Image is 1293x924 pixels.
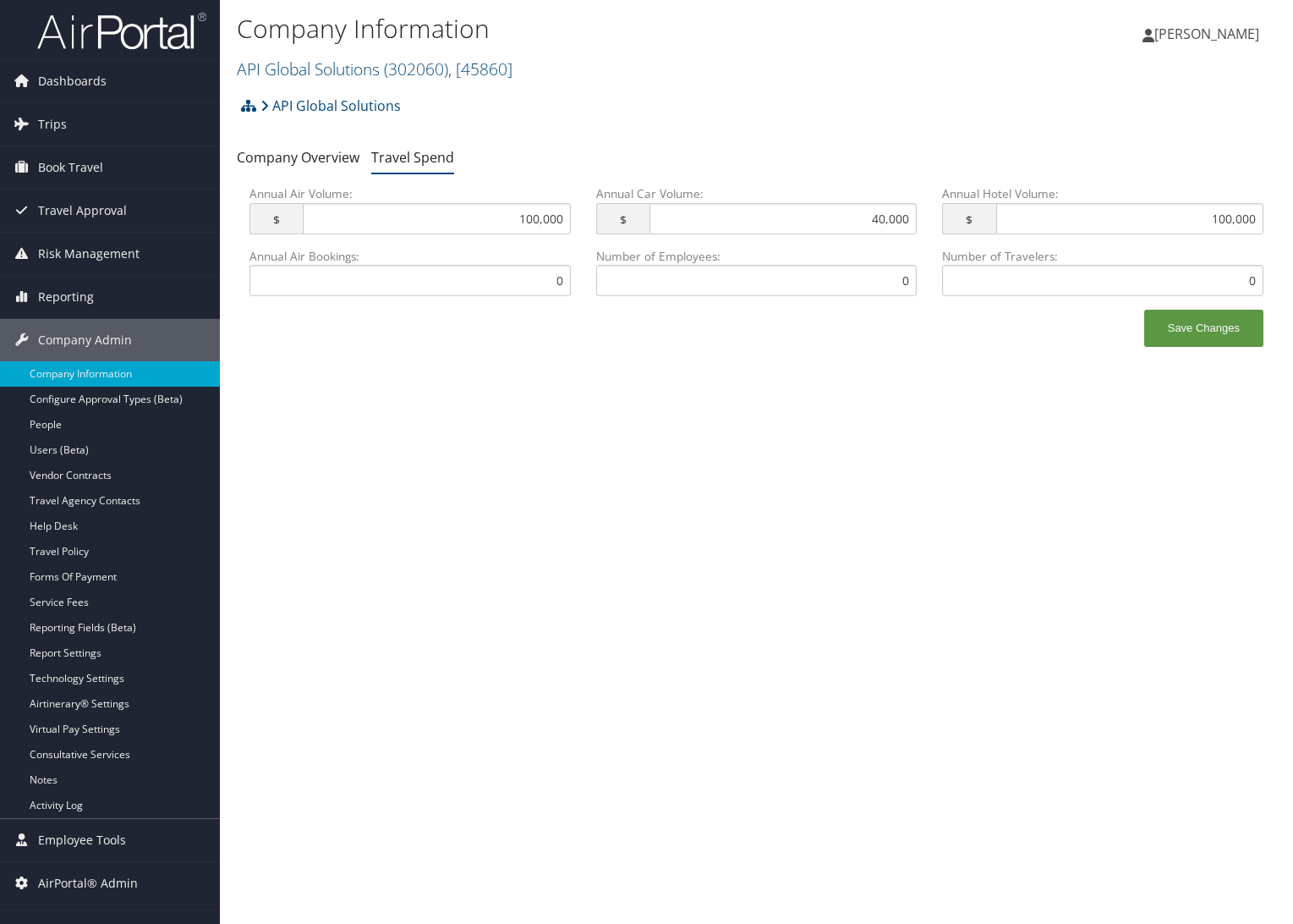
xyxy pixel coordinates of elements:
[38,276,94,318] span: Reporting
[38,60,107,102] span: Dashboards
[384,58,448,80] span: ( 302060 )
[38,819,126,861] span: Employee Tools
[448,58,512,80] span: , [ 45860 ]
[1154,25,1259,43] span: [PERSON_NAME]
[596,185,918,247] label: Annual Car Volume:
[237,148,359,167] a: Company Overview
[237,58,512,80] a: API Global Solutions
[249,248,571,296] label: Annual Air Bookings:
[1142,8,1276,59] a: [PERSON_NAME]
[38,103,67,146] span: Trips
[942,265,1263,296] input: Number of Travelers:
[996,203,1263,234] input: Annual Hotel Volume: $
[37,11,206,51] img: airportal-logo.png
[260,89,401,123] a: API Global Solutions
[38,862,138,905] span: AirPortal® Admin
[249,203,303,234] span: $
[38,233,140,275] span: Risk Management
[596,248,918,296] label: Number of Employees:
[596,265,918,296] input: Number of Employees:
[249,185,571,247] label: Annual Air Volume:
[942,203,995,234] span: $
[596,203,649,234] span: $
[371,148,454,167] a: Travel Spend
[303,203,570,234] input: Annual Air Volume: $
[249,265,571,296] input: Annual Air Bookings:
[942,248,1263,296] label: Number of Travelers:
[1144,310,1263,347] button: Save Changes
[38,146,103,189] span: Book Travel
[38,319,132,361] span: Company Admin
[649,203,917,234] input: Annual Car Volume: $
[237,11,929,47] h1: Company Information
[942,185,1263,247] label: Annual Hotel Volume:
[38,190,127,232] span: Travel Approval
